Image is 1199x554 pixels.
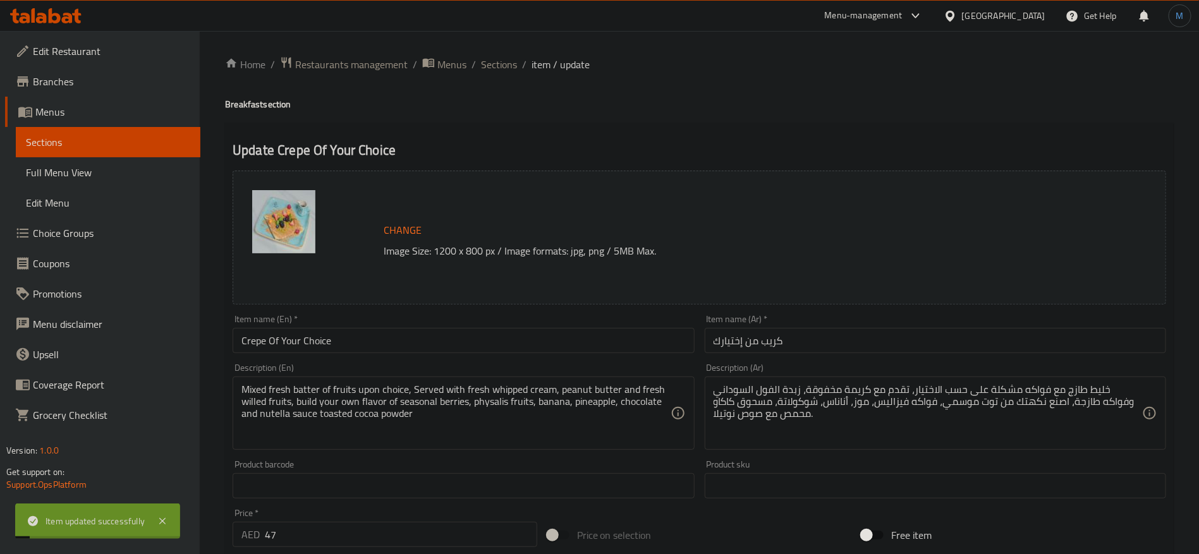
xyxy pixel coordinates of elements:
a: Menu disclaimer [5,309,200,339]
span: Get support on: [6,464,64,480]
textarea: خليط طازج مع فواكه مشكلة على حسب الاختيار، تقدم مع كريمة مخفوقة، زبدة الفول السوداني وفواكه طازجة... [714,383,1142,443]
input: Please enter product sku [705,473,1166,498]
a: Restaurants management [280,56,408,73]
a: Choice Groups [5,218,200,248]
nav: breadcrumb [225,56,1174,73]
input: Enter name Ar [705,328,1166,353]
a: Grocery Checklist [5,400,200,430]
a: Coverage Report [5,370,200,400]
a: Menus [5,97,200,127]
span: Price on selection [577,527,652,543]
span: Menus [35,104,190,119]
span: Change [384,221,422,239]
a: Full Menu View [16,157,200,188]
input: Please enter price [265,522,537,547]
span: Version: [6,442,37,459]
a: Menus [422,56,466,73]
span: M [1176,9,1184,23]
span: Sections [26,135,190,150]
span: Menus [437,57,466,72]
span: Edit Restaurant [33,44,190,59]
span: Choice Groups [33,226,190,241]
span: Coverage Report [33,377,190,392]
li: / [522,57,526,72]
li: / [472,57,476,72]
span: Free item [891,527,932,543]
span: Promotions [33,286,190,301]
span: item / update [532,57,590,72]
a: Promotions [5,279,200,309]
span: Coupons [33,256,190,271]
a: Upsell [5,339,200,370]
p: AED [241,527,260,542]
li: / [271,57,275,72]
p: Image Size: 1200 x 800 px / Image formats: jpg, png / 5MB Max. [379,243,1049,258]
h2: Update Crepe Of Your Choice [233,141,1166,160]
div: [GEOGRAPHIC_DATA] [962,9,1045,23]
a: Sections [481,57,517,72]
a: Sections [16,127,200,157]
a: Edit Menu [16,188,200,218]
div: Item updated successfully [46,514,145,528]
div: Menu-management [825,8,903,23]
button: Change [379,217,427,243]
span: 1.0.0 [39,442,59,459]
span: Upsell [33,347,190,362]
input: Please enter product barcode [233,473,694,498]
a: Home [225,57,265,72]
span: Restaurants management [295,57,408,72]
span: Full Menu View [26,165,190,180]
a: Coupons [5,248,200,279]
span: Grocery Checklist [33,407,190,423]
span: Menu disclaimer [33,316,190,332]
li: / [413,57,417,72]
input: Enter name En [233,328,694,353]
h4: Breakfast section [225,98,1174,111]
a: Branches [5,66,200,97]
a: Support.OpsPlatform [6,476,87,493]
a: Edit Restaurant [5,36,200,66]
textarea: Mixed fresh batter of fruits upon choice, Served with fresh whipped cream, peanut butter and fres... [241,383,670,443]
img: Crepe638052312444424487.jpg [252,190,315,253]
span: Edit Menu [26,195,190,210]
span: Branches [33,74,190,89]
